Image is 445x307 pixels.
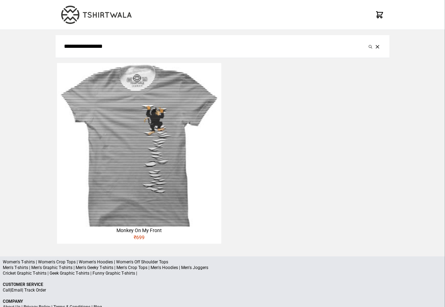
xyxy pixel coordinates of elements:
[3,259,442,265] p: Women's T-shirts | Women's Crop Tops | Women's Hoodies | Women's Off Shoulder Tops
[24,288,46,293] a: Track Order
[367,42,374,51] button: Submit your search query.
[3,270,442,276] p: Cricket Graphic T-shirts | Geek Graphic T-shirts | Funny Graphic T-shirts |
[57,63,221,244] a: Monkey On My Front₹699
[3,299,442,304] p: Company
[61,6,132,24] img: TW-LOGO-400-104.png
[3,265,442,270] p: Men's T-shirts | Men's Graphic T-shirts | Men's Geeky T-shirts | Men's Crop Tops | Men's Hoodies ...
[3,282,442,287] p: Customer Service
[3,287,442,293] p: | |
[374,42,381,51] button: Clear the search query.
[57,63,221,227] img: monkey-climbing-320x320.jpg
[3,288,10,293] a: Call
[57,227,221,234] div: Monkey On My Front
[11,288,22,293] a: Email
[57,234,221,244] div: ₹ 699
